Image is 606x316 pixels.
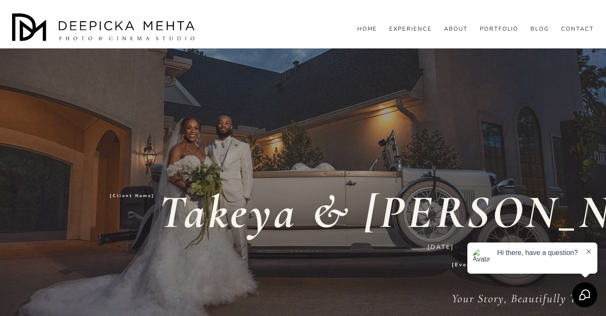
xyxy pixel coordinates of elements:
[12,13,198,44] img: Austin Wedding Photographer - Deepicka Mehta Photography &amp; Cinematography
[357,26,378,33] a: HOME
[561,26,594,33] a: CONTACT
[110,193,154,198] strong: [Client Name]
[530,26,549,33] a: folder dropdown
[480,26,519,33] a: PORTFOLIO
[444,26,468,33] a: ABOUT
[428,244,454,250] p: [DATE]
[452,291,594,306] em: Your Story, Beautifully Told.
[530,26,549,33] span: BLOG
[452,261,496,268] strong: [Event Date]
[389,26,432,33] a: EXPERIENCE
